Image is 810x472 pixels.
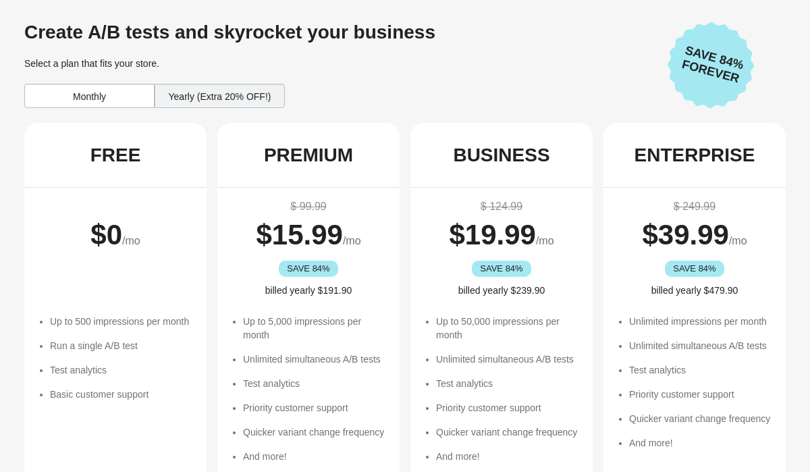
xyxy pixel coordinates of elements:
[536,235,554,246] span: /mo
[472,261,532,277] div: SAVE 84%
[629,436,772,450] li: And more!
[243,315,386,342] li: Up to 5,000 impressions per month
[453,145,549,166] div: BUSINESS
[665,261,725,277] div: SAVE 84%
[629,412,772,425] li: Quicker variant change frequency
[243,352,386,366] li: Unlimited simultaneous A/B tests
[617,199,772,215] div: $ 249.99
[50,339,193,352] li: Run a single A/B test
[155,84,285,108] div: Yearly (Extra 20% OFF!)
[264,145,353,166] div: PREMIUM
[90,145,141,166] div: FREE
[629,388,772,401] li: Priority customer support
[231,199,386,215] div: $ 99.99
[243,377,386,390] li: Test analytics
[279,261,339,277] div: SAVE 84%
[50,315,193,328] li: Up to 500 impressions per month
[729,235,747,246] span: /mo
[642,219,728,251] span: $ 39.99
[436,315,579,342] li: Up to 50,000 impressions per month
[672,41,754,88] span: Save 84% Forever
[436,425,579,439] li: Quicker variant change frequency
[436,377,579,390] li: Test analytics
[436,401,579,415] li: Priority customer support
[634,145,755,166] div: ENTERPRISE
[424,284,579,297] div: billed yearly $239.90
[50,388,193,401] li: Basic customer support
[424,199,579,215] div: $ 124.99
[629,339,772,352] li: Unlimited simultaneous A/B tests
[243,425,386,439] li: Quicker variant change frequency
[668,22,754,109] img: Save 84% Forever
[436,352,579,366] li: Unlimited simultaneous A/B tests
[122,235,140,246] span: /mo
[24,57,657,70] div: Select a plan that fits your store.
[449,219,535,251] span: $ 19.99
[629,363,772,377] li: Test analytics
[617,284,772,297] div: billed yearly $479.90
[50,363,193,377] li: Test analytics
[629,315,772,328] li: Unlimited impressions per month
[343,235,361,246] span: /mo
[90,219,122,251] span: $ 0
[243,401,386,415] li: Priority customer support
[24,22,657,43] div: Create A/B tests and skyrocket your business
[24,84,155,108] div: Monthly
[243,450,386,463] li: And more!
[13,418,57,458] iframe: chat widget
[256,219,342,251] span: $ 15.99
[436,450,579,463] li: And more!
[231,284,386,297] div: billed yearly $191.90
